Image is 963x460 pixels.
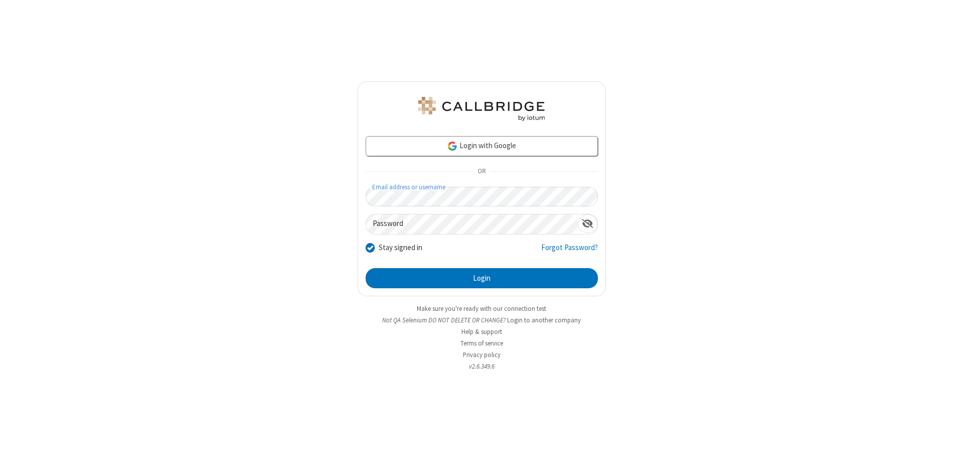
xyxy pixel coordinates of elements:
span: OR [473,165,490,179]
div: Show password [578,214,597,233]
li: Not QA Selenium DO NOT DELETE OR CHANGE? [358,315,606,325]
label: Stay signed in [379,242,422,254]
a: Login with Google [366,136,598,156]
input: Password [366,214,578,234]
button: Login [366,268,598,288]
a: Forgot Password? [541,242,598,261]
a: Terms of service [460,339,503,348]
a: Privacy policy [463,351,501,359]
a: Help & support [461,327,502,336]
a: Make sure you're ready with our connection test [417,304,546,313]
img: google-icon.png [447,141,458,152]
li: v2.6.349.6 [358,362,606,371]
input: Email address or username [366,187,598,206]
button: Login to another company [507,315,581,325]
img: QA Selenium DO NOT DELETE OR CHANGE [416,97,547,121]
